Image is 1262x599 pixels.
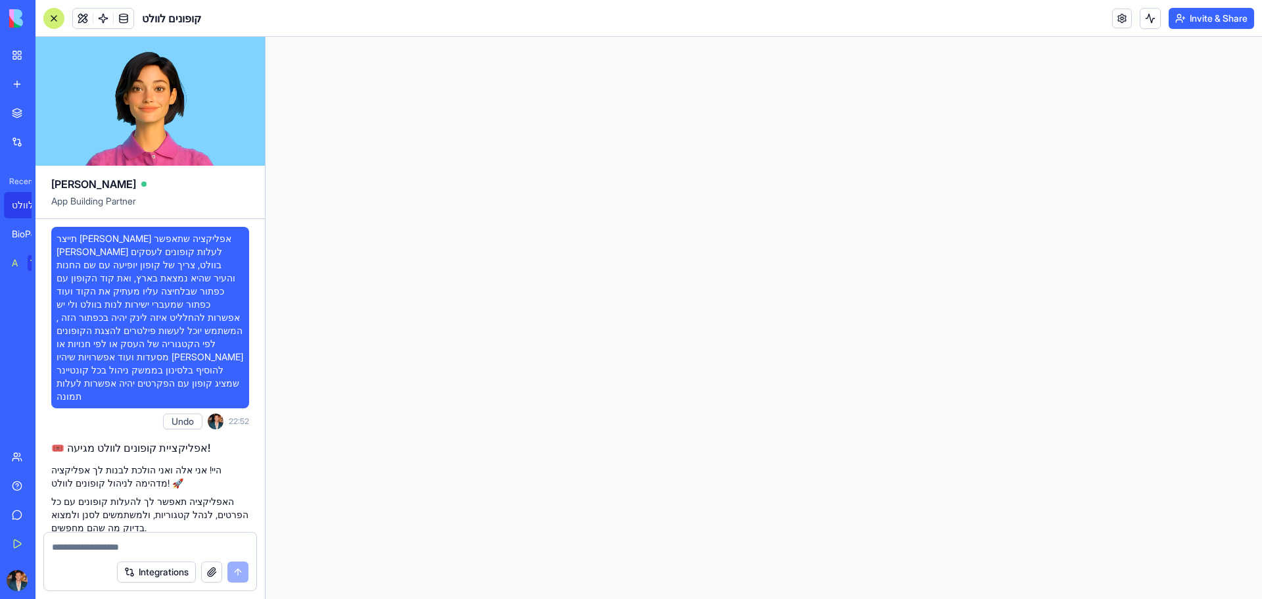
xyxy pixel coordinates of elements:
span: 22:52 [229,416,249,427]
iframe: To enrich screen reader interactions, please activate Accessibility in Grammarly extension settings [266,37,1262,599]
button: Undo [163,414,202,429]
h2: 🎟️ אפליקציית קופונים לוולט מגיעה! [51,440,249,456]
img: logo [9,9,91,28]
div: BioPet Product Scanner [12,228,49,241]
div: קופונים לוולט [12,199,49,212]
button: Invite & Share [1169,8,1254,29]
span: קופונים לוולט [142,11,201,26]
div: AI Logo Generator [12,256,18,270]
a: BioPet Product Scanner [4,221,57,247]
span: [PERSON_NAME] [51,176,136,192]
img: ACg8ocKImB3NmhjzizlkhQX-yPY2fZynwA8pJER7EWVqjn6AvKs_a422YA=s96-c [7,570,28,591]
p: היי! אני אלה ואני הולכת לבנות לך אפליקציה מדהימה לניהול קופונים לוולט! 🚀 [51,464,249,490]
span: תייצר [PERSON_NAME] אפליקציה שתאפשר [PERSON_NAME] לעלות קופונים לעסקים בוולט, צריך של קופון יופיע... [57,232,244,403]
div: TRY [28,255,49,271]
span: App Building Partner [51,195,249,218]
a: קופונים לוולט [4,192,57,218]
span: Recent [4,176,32,187]
a: AI Logo GeneratorTRY [4,250,57,276]
img: ACg8ocKImB3NmhjzizlkhQX-yPY2fZynwA8pJER7EWVqjn6AvKs_a422YA=s96-c [208,414,223,429]
button: Integrations [117,562,196,583]
p: האפליקציה תאפשר לך להעלות קופונים עם כל הפרטים, לנהל קטגוריות, ולמשתמשים לסנן ולמצוא בדיוק מה שהם... [51,495,249,535]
